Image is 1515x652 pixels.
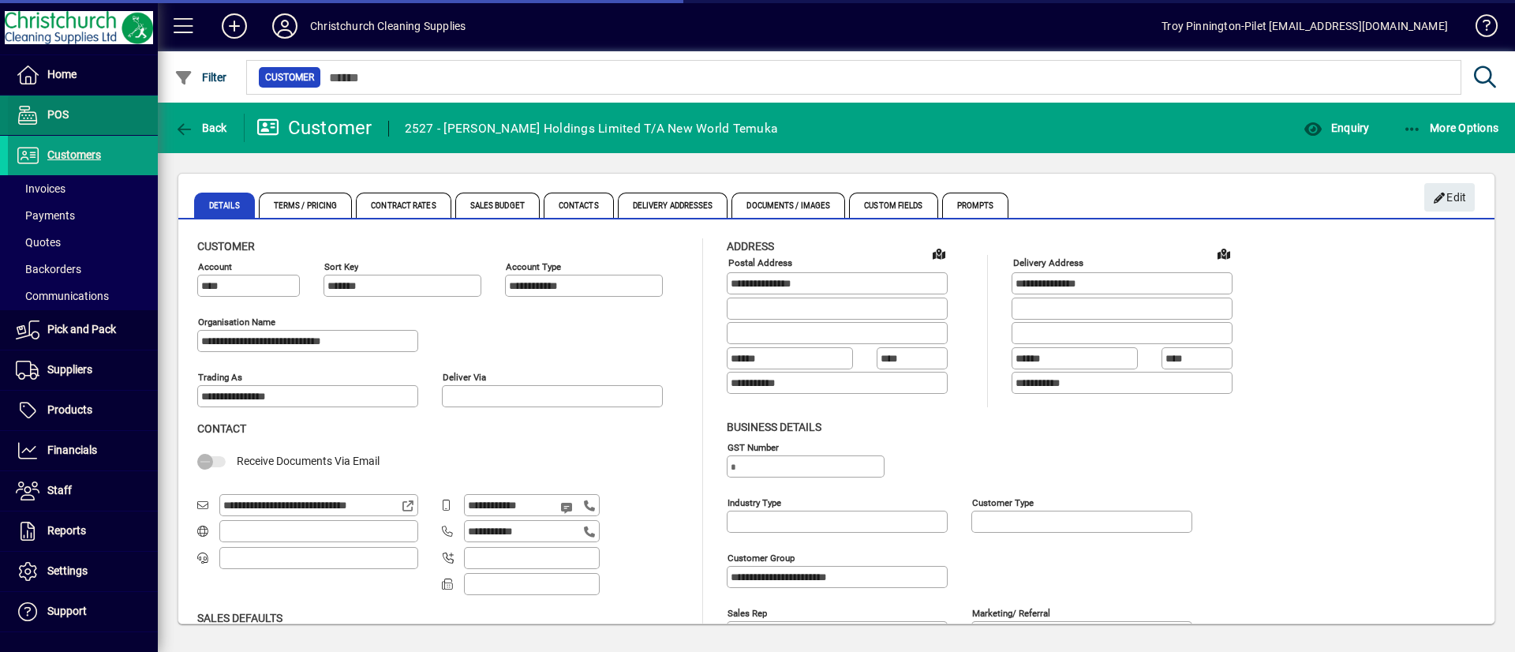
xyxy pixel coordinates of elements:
mat-label: GST Number [728,441,779,452]
button: Edit [1424,183,1475,212]
span: Products [47,403,92,416]
button: Filter [170,63,231,92]
span: POS [47,108,69,121]
span: Enquiry [1304,122,1369,134]
a: Invoices [8,175,158,202]
span: Documents / Images [731,193,845,218]
span: Customers [47,148,101,161]
span: Suppliers [47,363,92,376]
mat-label: Industry type [728,496,781,508]
span: Sales defaults [197,612,282,624]
a: Support [8,592,158,631]
span: Sales Budget [455,193,540,218]
span: Quotes [16,236,61,249]
div: Christchurch Cleaning Supplies [310,13,466,39]
button: Add [209,12,260,40]
span: Back [174,122,227,134]
a: Knowledge Base [1464,3,1495,54]
span: Backorders [16,263,81,275]
a: Financials [8,431,158,470]
span: Staff [47,484,72,496]
span: Delivery Addresses [618,193,728,218]
span: Receive Documents Via Email [237,455,380,467]
mat-label: Marketing/ Referral [972,607,1050,618]
button: Back [170,114,231,142]
span: Customer [197,240,255,253]
span: Customer [265,69,314,85]
span: Contact [197,422,246,435]
a: Quotes [8,229,158,256]
span: Settings [47,564,88,577]
mat-label: Customer group [728,552,795,563]
mat-label: Sort key [324,261,358,272]
a: Settings [8,552,158,591]
a: Communications [8,283,158,309]
mat-label: Account [198,261,232,272]
span: Support [47,605,87,617]
mat-label: Customer type [972,496,1034,508]
button: Profile [260,12,310,40]
button: More Options [1399,114,1503,142]
span: Business details [727,421,821,433]
span: More Options [1403,122,1499,134]
span: Contract Rates [356,193,451,218]
a: Suppliers [8,350,158,390]
span: Custom Fields [849,193,937,218]
div: 2527 - [PERSON_NAME] Holdings Limited T/A New World Temuka [405,116,778,141]
a: Home [8,55,158,95]
mat-label: Trading as [198,372,242,383]
span: Edit [1433,185,1467,211]
span: Prompts [942,193,1009,218]
span: Contacts [544,193,614,218]
a: View on map [926,241,952,266]
span: Details [194,193,255,218]
app-page-header-button: Back [158,114,245,142]
a: View on map [1211,241,1236,266]
div: Troy Pinnington-Pilet [EMAIL_ADDRESS][DOMAIN_NAME] [1161,13,1448,39]
span: Pick and Pack [47,323,116,335]
mat-label: Organisation name [198,317,275,328]
a: Reports [8,511,158,551]
div: Customer [256,115,372,141]
mat-label: Sales rep [728,607,767,618]
span: Filter [174,71,227,84]
span: Financials [47,444,97,456]
mat-label: Deliver via [443,372,486,383]
span: Communications [16,290,109,302]
a: Staff [8,471,158,511]
span: Payments [16,209,75,222]
span: Home [47,68,77,81]
a: POS [8,96,158,135]
mat-label: Account Type [506,261,561,272]
a: Pick and Pack [8,310,158,350]
a: Backorders [8,256,158,283]
span: Address [727,240,774,253]
a: Payments [8,202,158,229]
span: Invoices [16,182,65,195]
button: Enquiry [1300,114,1373,142]
a: Products [8,391,158,430]
span: Reports [47,524,86,537]
button: Send SMS [549,489,587,526]
span: Terms / Pricing [259,193,353,218]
